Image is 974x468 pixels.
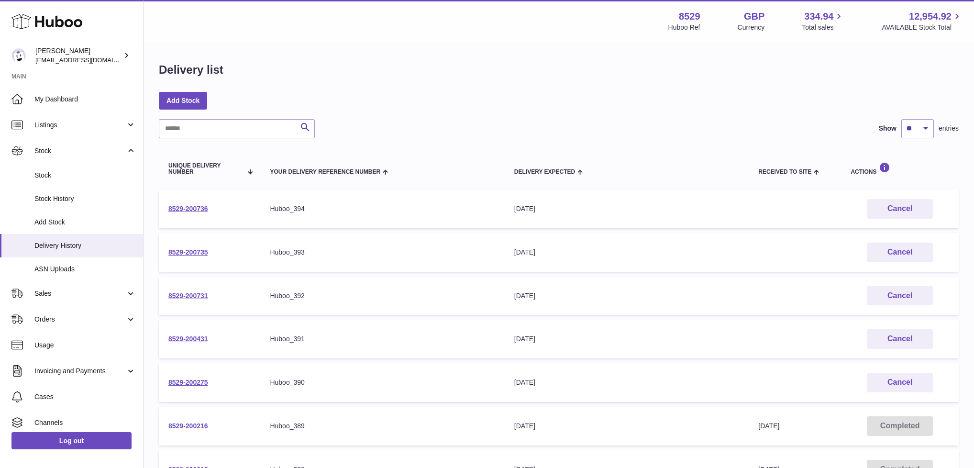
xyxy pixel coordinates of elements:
[867,199,933,219] button: Cancel
[867,329,933,349] button: Cancel
[514,204,739,213] div: [DATE]
[867,373,933,392] button: Cancel
[168,163,243,175] span: Unique Delivery Number
[11,432,132,449] a: Log out
[758,169,811,175] span: Received to Site
[34,241,136,250] span: Delivery History
[867,286,933,306] button: Cancel
[159,92,207,109] a: Add Stock
[168,422,208,430] a: 8529-200216
[879,124,897,133] label: Show
[159,62,223,78] h1: Delivery list
[270,204,495,213] div: Huboo_394
[34,218,136,227] span: Add Stock
[168,248,208,256] a: 8529-200735
[867,243,933,262] button: Cancel
[34,146,126,156] span: Stock
[34,315,126,324] span: Orders
[738,23,765,32] div: Currency
[35,46,122,65] div: [PERSON_NAME]
[11,48,26,63] img: admin@redgrass.ch
[851,162,949,175] div: Actions
[514,334,739,344] div: [DATE]
[668,23,700,32] div: Huboo Ref
[35,56,141,64] span: [EMAIL_ADDRESS][DOMAIN_NAME]
[758,422,779,430] span: [DATE]
[939,124,959,133] span: entries
[34,194,136,203] span: Stock History
[514,248,739,257] div: [DATE]
[882,23,963,32] span: AVAILABLE Stock Total
[270,291,495,301] div: Huboo_392
[514,291,739,301] div: [DATE]
[34,265,136,274] span: ASN Uploads
[270,334,495,344] div: Huboo_391
[34,367,126,376] span: Invoicing and Payments
[744,10,764,23] strong: GBP
[168,292,208,300] a: 8529-200731
[34,341,136,350] span: Usage
[270,169,380,175] span: Your Delivery Reference Number
[802,23,844,32] span: Total sales
[34,418,136,427] span: Channels
[34,171,136,180] span: Stock
[270,248,495,257] div: Huboo_393
[514,169,575,175] span: Delivery Expected
[34,392,136,401] span: Cases
[909,10,952,23] span: 12,954.92
[270,378,495,387] div: Huboo_390
[34,289,126,298] span: Sales
[34,121,126,130] span: Listings
[802,10,844,32] a: 334.94 Total sales
[882,10,963,32] a: 12,954.92 AVAILABLE Stock Total
[168,205,208,212] a: 8529-200736
[514,378,739,387] div: [DATE]
[34,95,136,104] span: My Dashboard
[168,379,208,386] a: 8529-200275
[804,10,833,23] span: 334.94
[679,10,700,23] strong: 8529
[168,335,208,343] a: 8529-200431
[514,422,739,431] div: [DATE]
[270,422,495,431] div: Huboo_389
